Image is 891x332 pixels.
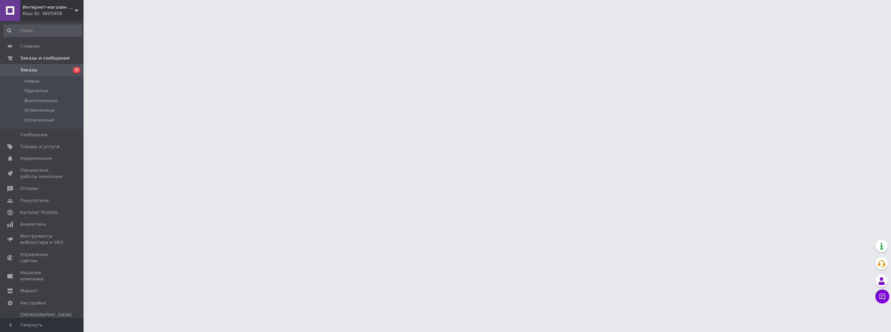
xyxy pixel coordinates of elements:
[20,270,64,282] span: Кошелек компании
[20,221,46,227] span: Аналитика
[20,198,49,204] span: Покупатели
[20,155,52,162] span: Уведомления
[73,67,80,73] span: 2
[875,289,889,303] button: Чат с покупателем
[20,167,64,180] span: Показатели работы компании
[20,144,60,150] span: Товары и услуги
[20,55,70,61] span: Заказы и сообщения
[20,185,39,192] span: Отзывы
[20,209,58,216] span: Каталог ProSale
[23,10,84,17] div: Ваш ID: 3605958
[24,107,55,114] span: Отмененные
[23,4,75,10] span: Интернет-магазин PARNAS
[24,117,54,123] span: Оплаченные
[20,67,37,73] span: Заказы
[20,288,38,294] span: Маркет
[20,43,40,49] span: Главная
[20,312,72,331] span: [DEMOGRAPHIC_DATA] и счета
[24,98,58,104] span: Выполненные
[24,88,48,94] span: Принятые
[20,252,64,264] span: Управление сайтом
[3,24,82,37] input: Поиск
[20,233,64,246] span: Инструменты вебмастера и SEO
[24,78,40,84] span: Новые
[20,132,47,138] span: Сообщения
[20,300,46,306] span: Настройки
